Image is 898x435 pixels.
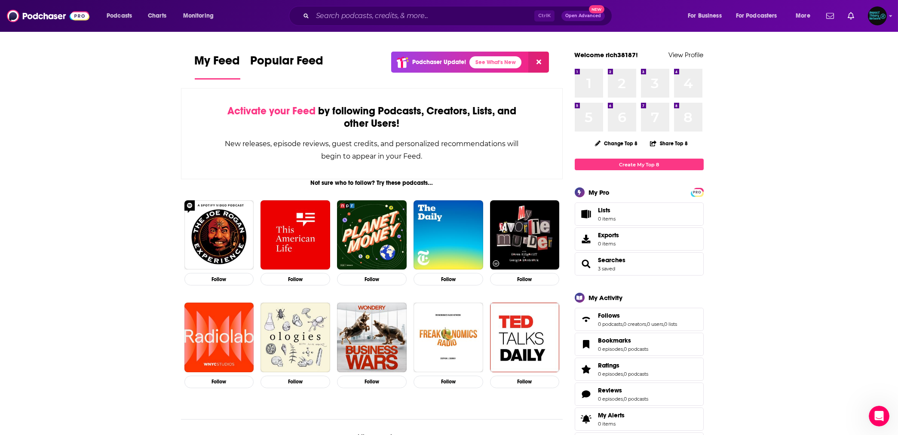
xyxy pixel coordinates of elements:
a: 0 podcasts [624,371,649,377]
a: 0 creators [624,321,647,327]
span: , [647,321,647,327]
span: My Feed [195,53,240,73]
a: 0 episodes [598,346,623,352]
span: Lists [598,206,611,214]
span: Lists [598,206,616,214]
span: For Podcasters [736,10,777,22]
a: 3 saved [598,266,616,272]
button: Follow [184,376,254,388]
button: open menu [682,9,732,23]
span: New [589,5,604,13]
a: 0 episodes [598,371,623,377]
a: Bookmarks [578,338,595,350]
span: PRO [692,189,702,196]
a: 0 podcasts [624,396,649,402]
span: Charts [148,10,166,22]
a: 0 episodes [598,396,623,402]
button: Follow [414,376,483,388]
span: More [796,10,810,22]
span: Ratings [598,361,620,369]
span: 0 items [598,241,619,247]
a: Popular Feed [251,53,324,80]
span: For Business [688,10,722,22]
img: Planet Money [337,200,407,270]
a: Business Wars [337,303,407,372]
span: Popular Feed [251,53,324,73]
div: New releases, episode reviews, guest credits, and personalized recommendations will begin to appe... [224,138,520,162]
span: , [623,371,624,377]
span: My Alerts [598,411,625,419]
img: Ologies with Alie Ward [261,303,330,372]
span: Bookmarks [598,337,631,344]
div: Not sure who to follow? Try these podcasts... [181,179,563,187]
a: Follows [598,312,677,319]
span: , [623,321,624,327]
a: Ratings [578,363,595,375]
span: Logged in as rich38187 [868,6,887,25]
button: Follow [261,376,330,388]
span: Follows [598,312,620,319]
a: Show notifications dropdown [844,9,858,23]
a: Searches [598,256,626,264]
span: Lists [578,208,595,220]
a: Ratings [598,361,649,369]
img: The Joe Rogan Experience [184,200,254,270]
iframe: Intercom live chat [869,406,889,426]
img: User Profile [868,6,887,25]
a: Searches [578,258,595,270]
span: Exports [578,233,595,245]
img: Podchaser - Follow, Share and Rate Podcasts [7,8,89,24]
button: Follow [337,376,407,388]
div: My Activity [589,294,623,302]
button: Follow [414,273,483,285]
span: Ratings [575,358,704,381]
img: Radiolab [184,303,254,372]
a: Reviews [578,388,595,400]
div: by following Podcasts, Creators, Lists, and other Users! [224,105,520,130]
p: Podchaser Update! [412,58,466,66]
span: Bookmarks [575,333,704,356]
a: Reviews [598,386,649,394]
span: , [623,396,624,402]
a: Charts [142,9,172,23]
div: Search podcasts, credits, & more... [297,6,620,26]
a: Follows [578,313,595,325]
span: Exports [598,231,619,239]
span: Reviews [598,386,622,394]
span: 0 items [598,216,616,222]
a: See What's New [469,56,521,68]
img: My Favorite Murder with Karen Kilgariff and Georgia Hardstark [490,200,560,270]
button: Follow [261,273,330,285]
button: open menu [790,9,821,23]
button: Open AdvancedNew [561,11,605,21]
a: 0 podcasts [624,346,649,352]
a: Exports [575,227,704,251]
span: Ctrl K [534,10,555,21]
span: Podcasts [107,10,132,22]
button: Follow [337,273,407,285]
a: PRO [692,189,702,195]
a: My Feed [195,53,240,80]
button: Show profile menu [868,6,887,25]
span: , [623,346,624,352]
span: 0 items [598,421,625,427]
span: Activate your Feed [227,104,316,117]
button: Follow [490,273,560,285]
span: Searches [575,252,704,276]
span: Follows [575,308,704,331]
img: Freakonomics Radio [414,303,483,372]
button: open menu [101,9,143,23]
img: This American Life [261,200,330,270]
span: Monitoring [183,10,214,22]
